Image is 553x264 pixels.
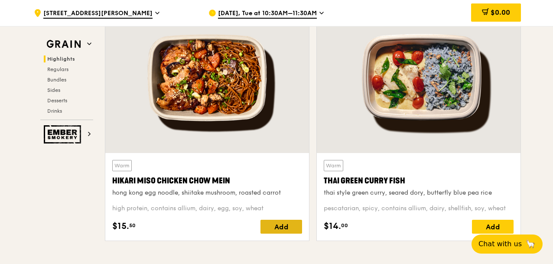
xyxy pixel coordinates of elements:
[324,204,514,213] div: pescatarian, spicy, contains allium, dairy, shellfish, soy, wheat
[112,204,302,213] div: high protein, contains allium, dairy, egg, soy, wheat
[47,108,62,114] span: Drinks
[47,66,68,72] span: Regulars
[112,160,132,171] div: Warm
[218,9,317,19] span: [DATE], Tue at 10:30AM–11:30AM
[43,9,153,19] span: [STREET_ADDRESS][PERSON_NAME]
[324,189,514,197] div: thai style green curry, seared dory, butterfly blue pea rice
[47,56,75,62] span: Highlights
[112,175,302,187] div: Hikari Miso Chicken Chow Mein
[324,220,341,233] span: $14.
[47,98,67,104] span: Desserts
[324,175,514,187] div: Thai Green Curry Fish
[47,77,66,83] span: Bundles
[525,239,536,249] span: 🦙
[47,87,60,93] span: Sides
[44,36,84,52] img: Grain web logo
[324,160,343,171] div: Warm
[112,220,129,233] span: $15.
[260,220,302,234] div: Add
[44,125,84,143] img: Ember Smokery web logo
[112,189,302,197] div: hong kong egg noodle, shiitake mushroom, roasted carrot
[472,235,543,254] button: Chat with us🦙
[341,222,348,229] span: 00
[491,8,510,16] span: $0.00
[478,239,522,249] span: Chat with us
[129,222,136,229] span: 50
[472,220,514,234] div: Add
